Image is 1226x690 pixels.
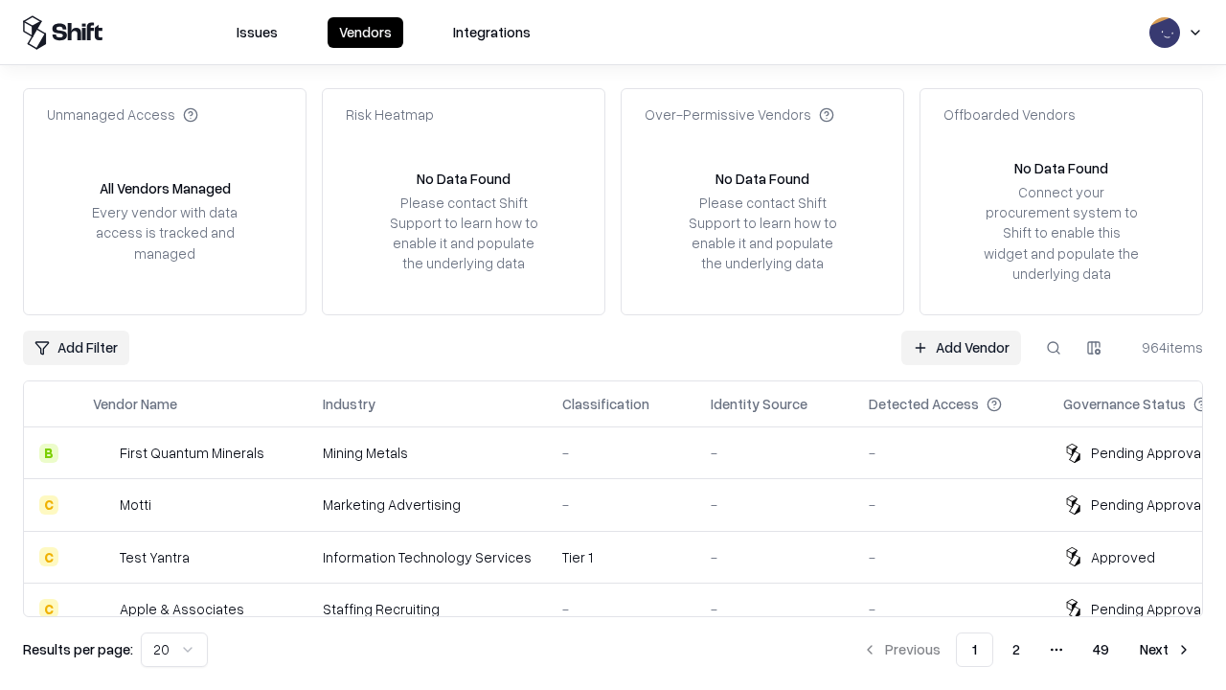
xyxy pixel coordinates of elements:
a: Add Vendor [901,331,1021,365]
div: - [562,443,680,463]
div: Governance Status [1063,394,1186,414]
div: Marketing Advertising [323,494,532,515]
div: - [711,494,838,515]
div: B [39,444,58,463]
div: Over-Permissive Vendors [645,104,834,125]
div: Test Yantra [120,547,190,567]
div: No Data Found [1014,158,1108,178]
div: C [39,547,58,566]
div: Mining Metals [323,443,532,463]
div: Please contact Shift Support to learn how to enable it and populate the underlying data [683,193,842,274]
div: Information Technology Services [323,547,532,567]
div: Risk Heatmap [346,104,434,125]
img: Motti [93,495,112,515]
div: First Quantum Minerals [120,443,264,463]
div: C [39,599,58,618]
img: Test Yantra [93,547,112,566]
div: Industry [323,394,375,414]
div: No Data Found [417,169,511,189]
div: Unmanaged Access [47,104,198,125]
button: 1 [956,632,993,667]
div: Detected Access [869,394,979,414]
div: Pending Approval [1091,443,1204,463]
div: C [39,495,58,515]
div: 964 items [1126,337,1203,357]
button: 2 [997,632,1035,667]
nav: pagination [851,632,1203,667]
div: - [869,443,1033,463]
button: Integrations [442,17,542,48]
div: Apple & Associates [120,599,244,619]
img: First Quantum Minerals [93,444,112,463]
div: Motti [120,494,151,515]
div: - [869,494,1033,515]
div: Tier 1 [562,547,680,567]
div: Staffing Recruiting [323,599,532,619]
button: 49 [1078,632,1124,667]
button: Vendors [328,17,403,48]
div: Pending Approval [1091,599,1204,619]
div: Classification [562,394,649,414]
div: - [869,547,1033,567]
div: - [711,599,838,619]
div: All Vendors Managed [100,178,231,198]
div: Connect your procurement system to Shift to enable this widget and populate the underlying data [982,182,1141,284]
div: No Data Found [715,169,809,189]
div: Every vendor with data access is tracked and managed [85,202,244,263]
div: Pending Approval [1091,494,1204,515]
div: Vendor Name [93,394,177,414]
div: Offboarded Vendors [943,104,1076,125]
div: - [562,599,680,619]
button: Next [1128,632,1203,667]
div: Please contact Shift Support to learn how to enable it and populate the underlying data [384,193,543,274]
p: Results per page: [23,639,133,659]
button: Issues [225,17,289,48]
div: - [711,443,838,463]
div: Identity Source [711,394,807,414]
div: - [562,494,680,515]
div: - [869,599,1033,619]
img: Apple & Associates [93,599,112,618]
button: Add Filter [23,331,129,365]
div: - [711,547,838,567]
div: Approved [1091,547,1155,567]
